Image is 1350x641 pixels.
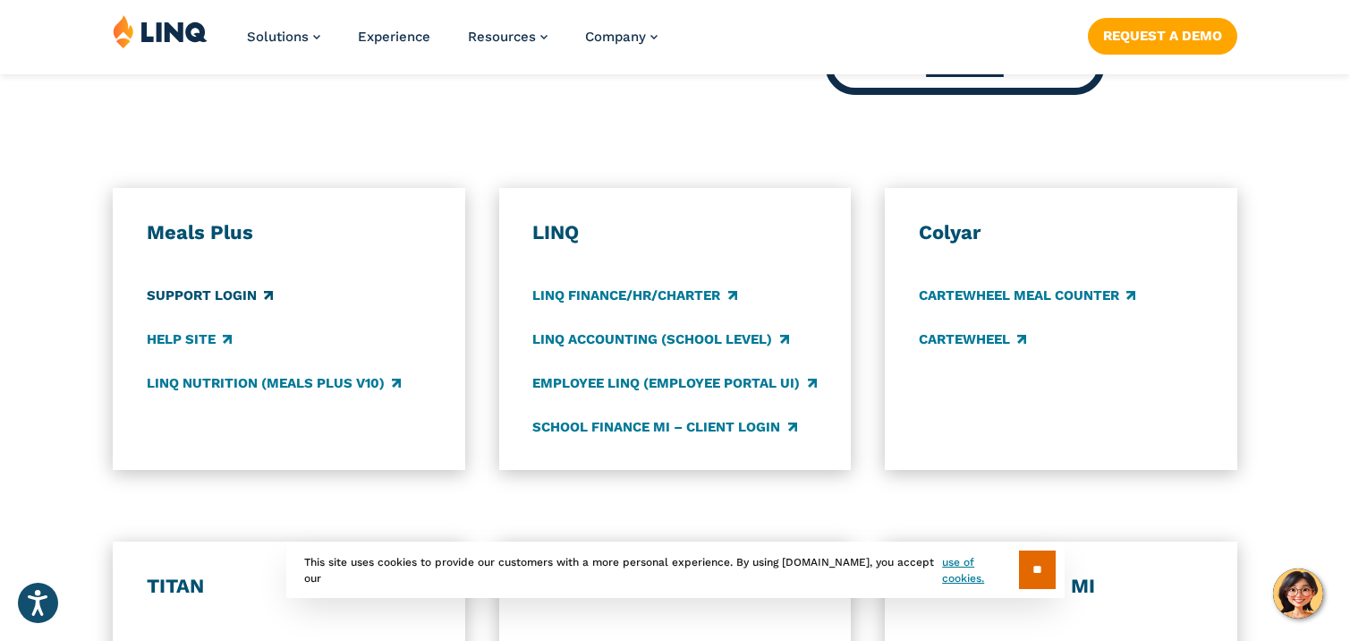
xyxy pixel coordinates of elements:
[919,329,1026,349] a: CARTEWHEEL
[942,554,1018,586] a: use of cookies.
[1088,14,1237,54] nav: Button Navigation
[532,373,816,393] a: Employee LINQ (Employee Portal UI)
[532,286,736,305] a: LINQ Finance/HR/Charter
[147,286,273,305] a: Support Login
[532,329,788,349] a: LINQ Accounting (school level)
[532,220,817,245] h3: LINQ
[147,329,232,349] a: Help Site
[247,29,320,45] a: Solutions
[468,29,548,45] a: Resources
[919,220,1203,245] h3: Colyar
[919,286,1135,305] a: CARTEWHEEL Meal Counter
[358,29,430,45] a: Experience
[247,29,309,45] span: Solutions
[247,14,658,73] nav: Primary Navigation
[1273,568,1323,619] button: Hello, have a question? Let’s chat.
[468,29,536,45] span: Resources
[585,29,658,45] a: Company
[147,220,431,245] h3: Meals Plus
[113,14,208,48] img: LINQ | K‑12 Software
[1088,18,1237,54] a: Request a Demo
[147,373,401,393] a: LINQ Nutrition (Meals Plus v10)
[532,417,796,437] a: School Finance MI – Client Login
[585,29,646,45] span: Company
[286,542,1065,598] div: This site uses cookies to provide our customers with a more personal experience. By using [DOMAIN...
